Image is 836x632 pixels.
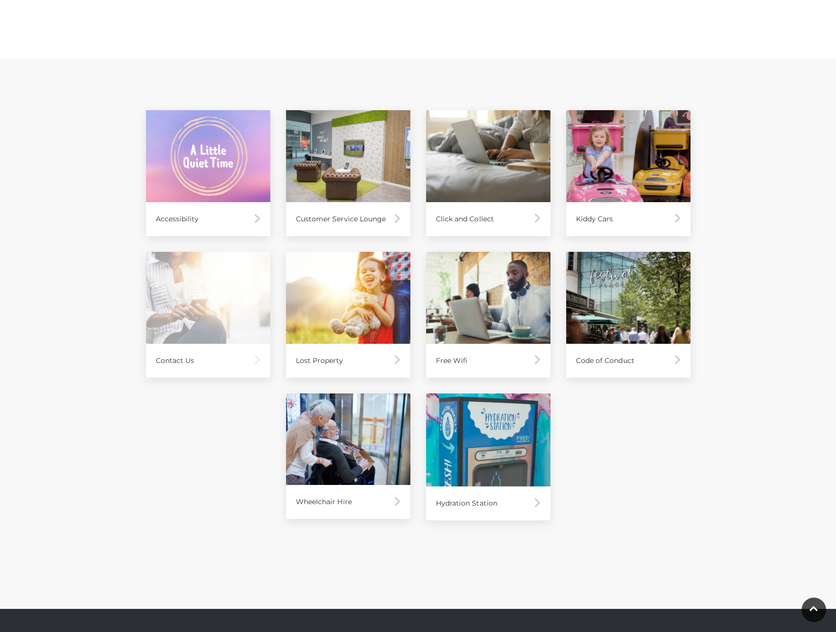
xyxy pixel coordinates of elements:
div: Click and Collect [426,202,550,236]
div: Customer Service Lounge [286,202,410,236]
div: Lost Property [286,344,410,378]
div: Wheelchair Hire [286,485,410,519]
a: Click and Collect [426,110,550,236]
a: Kiddy Cars [566,110,691,236]
div: Kiddy Cars [566,202,691,236]
div: Free Wifi [426,344,550,378]
a: Customer Service Lounge [286,110,410,236]
a: Free Wifi [426,252,550,378]
a: Lost Property [286,252,410,378]
div: Contact Us [146,344,270,378]
div: Accessibility [146,202,270,236]
div: Hydration Station [426,486,550,520]
a: Code of Conduct [566,252,691,378]
a: Hydration Station [426,393,550,521]
a: Wheelchair Hire [286,393,410,519]
a: Accessibility [146,110,270,236]
div: Code of Conduct [566,344,691,378]
a: Contact Us [146,252,270,378]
